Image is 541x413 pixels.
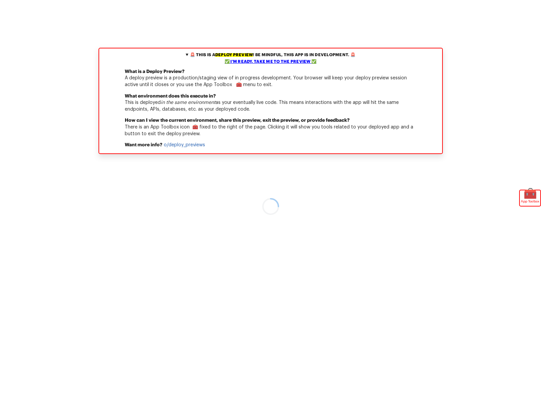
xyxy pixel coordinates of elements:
p: This is deployed as your eventually live code. This means interactions with the app will hit the ... [99,93,442,118]
b: Want more info? [125,143,162,147]
div: ✅ I'm ready, take me to the preview ✅ [101,59,440,65]
summary: 🚨 This is adeploy preview! Be mindful, this app is in development. 🚨✅ I'm ready, take me to the p... [99,48,442,69]
a: o/deploy_previews [164,143,205,147]
p: There is an App Toolbox icon 🧰 fixed to the right of the page. Clicking it will show you tools re... [99,117,442,142]
div: 🧰App Toolbox [520,190,540,206]
em: in the same environment [161,100,216,105]
mark: deploy preview [215,53,253,57]
b: What environment does this execute in? [125,94,216,99]
span: 🧰 [520,190,540,197]
span: App Toolbox [521,198,539,205]
b: How can I view the current environment, share this preview, exit the preview, or provide feedback? [125,118,350,123]
p: A deploy preview is a production/staging view of in progress development. Your browser will keep ... [99,69,442,93]
b: What is a Deploy Preview? [125,69,185,74]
